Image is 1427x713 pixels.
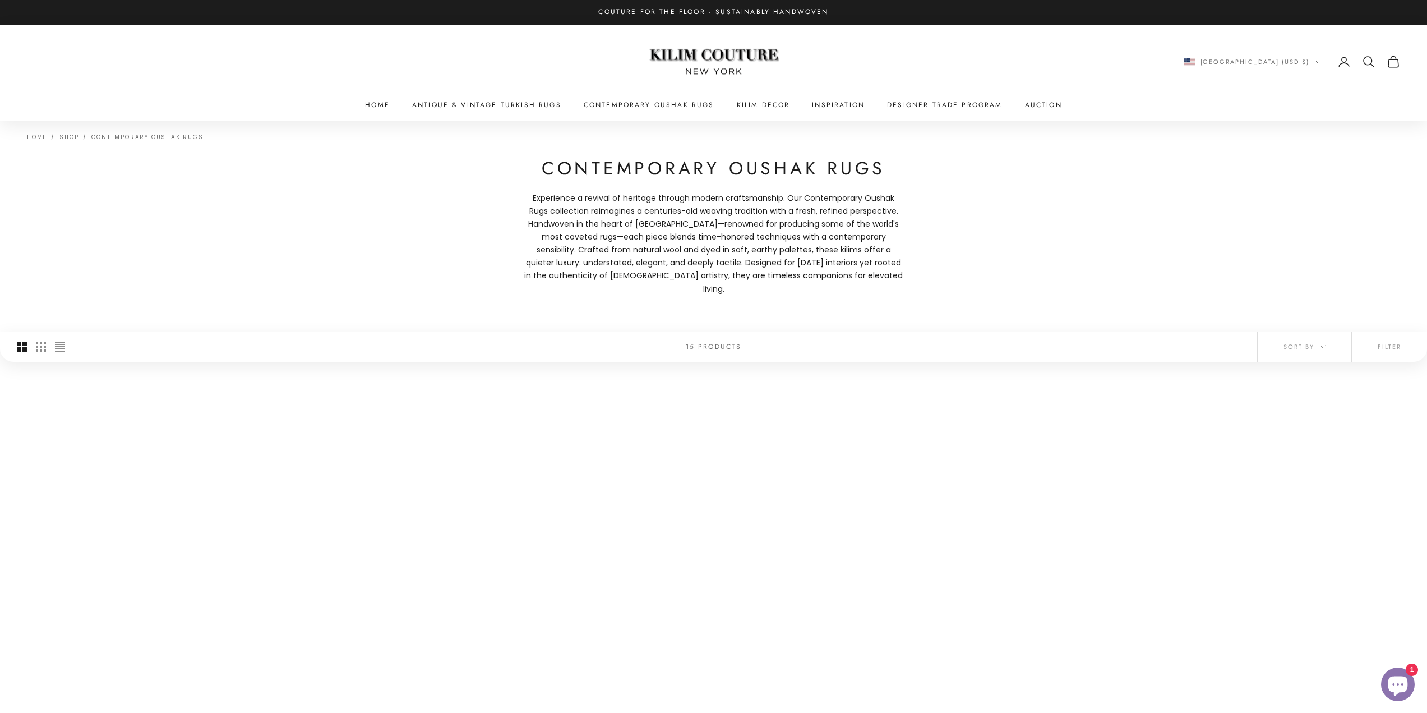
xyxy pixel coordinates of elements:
span: [GEOGRAPHIC_DATA] (USD $) [1200,57,1310,67]
p: Experience a revival of heritage through modern craftsmanship. Our Contemporary Oushak Rugs colle... [523,192,904,296]
a: Home [365,99,390,111]
nav: Breadcrumb [27,132,204,140]
h1: Contemporary Oushak Rugs [523,157,904,181]
p: Couture for the Floor · Sustainably Handwoven [598,7,828,18]
a: Shop [59,133,78,141]
button: Filter [1352,332,1427,362]
span: Sort by [1283,342,1326,352]
img: United States [1184,58,1195,66]
a: Antique & Vintage Turkish Rugs [412,99,561,111]
button: Sort by [1258,332,1351,362]
a: Contemporary Oushak Rugs [584,99,714,111]
button: Switch to larger product images [17,332,27,362]
a: Inspiration [812,99,865,111]
button: Switch to compact product images [55,332,65,362]
button: Change country or currency [1184,57,1321,67]
a: Home [27,133,47,141]
a: Contemporary Oushak Rugs [91,133,203,141]
img: Logo of Kilim Couture New York [644,35,784,89]
a: Designer Trade Program [887,99,1003,111]
button: Switch to smaller product images [36,332,46,362]
summary: Kilim Decor [737,99,790,111]
a: Auction [1025,99,1062,111]
nav: Primary navigation [27,99,1400,111]
inbox-online-store-chat: Shopify online store chat [1378,668,1418,704]
nav: Secondary navigation [1184,55,1401,68]
p: 15 products [686,341,742,352]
